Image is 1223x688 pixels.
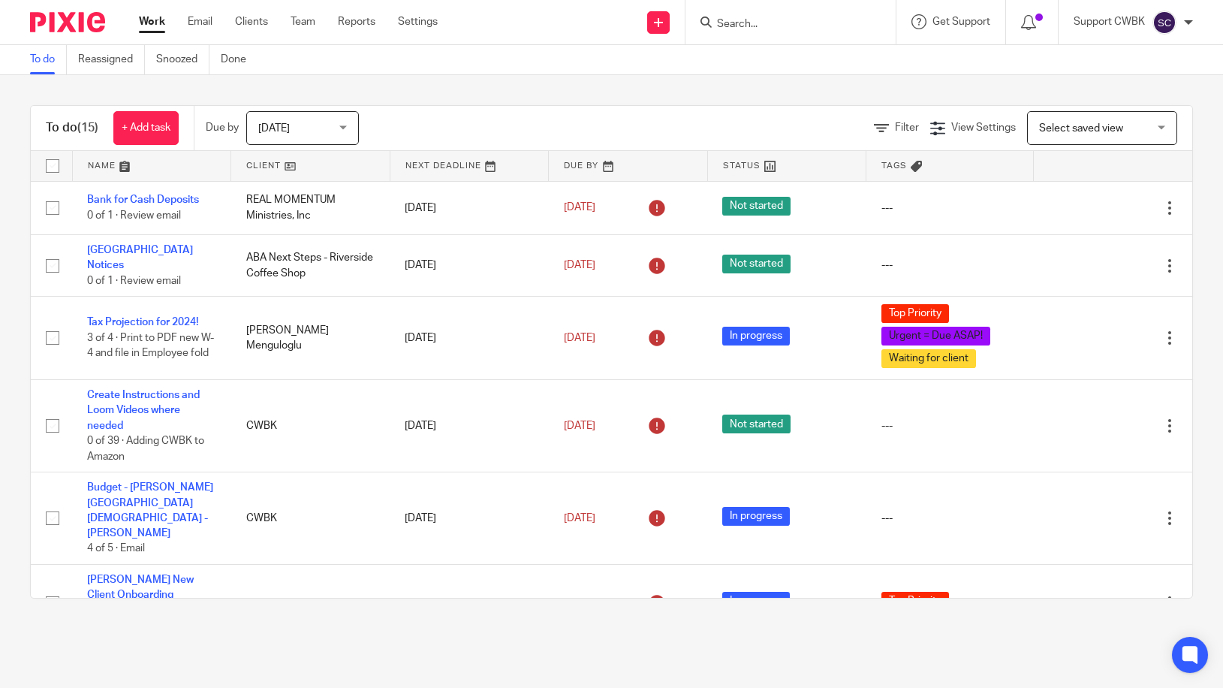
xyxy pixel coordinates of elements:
[87,317,199,327] a: Tax Projection for 2024!
[398,14,438,29] a: Settings
[231,565,390,642] td: [PERSON_NAME]
[78,45,145,74] a: Reassigned
[951,122,1016,133] span: View Settings
[564,333,595,343] span: [DATE]
[77,122,98,134] span: (15)
[87,195,199,205] a: Bank for Cash Deposits
[390,297,549,380] td: [DATE]
[206,120,239,135] p: Due by
[87,333,214,359] span: 3 of 4 · Print to PDF new W-4 and file in Employee fold
[722,255,791,273] span: Not started
[881,201,1019,216] div: ---
[87,245,193,270] a: [GEOGRAPHIC_DATA] Notices
[564,260,595,270] span: [DATE]
[231,181,390,234] td: REAL MOMENTUM Ministries, Inc
[722,507,790,526] span: In progress
[722,327,790,346] span: In progress
[564,513,595,524] span: [DATE]
[932,17,990,27] span: Get Support
[881,304,949,323] span: Top Priority
[881,592,949,611] span: Top Priority
[46,120,98,136] h1: To do
[1039,123,1123,134] span: Select saved view
[188,14,212,29] a: Email
[390,472,549,565] td: [DATE]
[87,210,181,221] span: 0 of 1 · Review email
[881,511,1019,526] div: ---
[881,418,1019,433] div: ---
[231,472,390,565] td: CWBK
[722,592,790,611] span: In progress
[715,18,851,32] input: Search
[258,123,290,134] span: [DATE]
[881,258,1019,273] div: ---
[156,45,209,74] a: Snoozed
[722,197,791,216] span: Not started
[390,565,549,642] td: [DATE]
[722,415,791,433] span: Not started
[564,203,595,213] span: [DATE]
[564,421,595,431] span: [DATE]
[390,380,549,472] td: [DATE]
[87,544,145,554] span: 4 of 5 · Email
[881,327,990,346] span: Urgent = Due ASAP!
[564,598,595,608] span: [DATE]
[87,390,200,431] a: Create Instructions and Loom Videos where needed
[881,349,976,368] span: Waiting for client
[231,234,390,296] td: ABA Next Steps - Riverside Coffee Shop
[221,45,258,74] a: Done
[231,380,390,472] td: CWBK
[291,14,315,29] a: Team
[113,111,179,145] a: + Add task
[1152,11,1176,35] img: svg%3E
[87,575,194,600] a: [PERSON_NAME] New Client Onboarding
[338,14,375,29] a: Reports
[390,181,549,234] td: [DATE]
[139,14,165,29] a: Work
[231,297,390,380] td: [PERSON_NAME] Menguloglu
[235,14,268,29] a: Clients
[87,276,181,286] span: 0 of 1 · Review email
[30,45,67,74] a: To do
[30,12,105,32] img: Pixie
[390,234,549,296] td: [DATE]
[895,122,919,133] span: Filter
[87,436,204,462] span: 0 of 39 · Adding CWBK to Amazon
[87,482,213,539] a: Budget - [PERSON_NAME][GEOGRAPHIC_DATA][DEMOGRAPHIC_DATA] - [PERSON_NAME]
[1074,14,1145,29] p: Support CWBK
[881,161,907,170] span: Tags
